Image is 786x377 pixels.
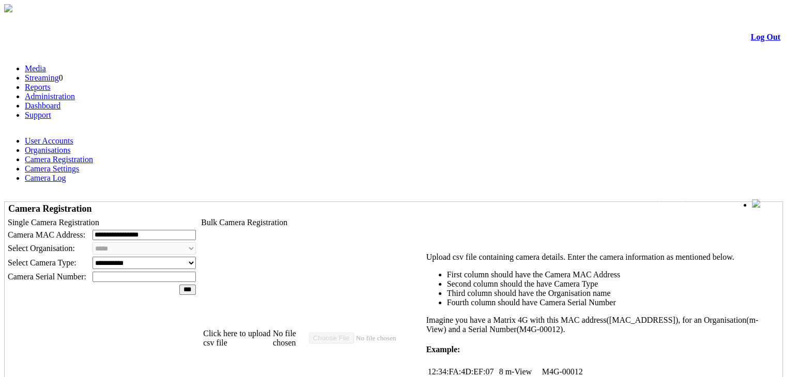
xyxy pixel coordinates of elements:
[8,272,86,281] span: Camera Serial Number:
[505,367,541,377] td: m-View
[25,92,75,101] a: Administration
[25,111,51,119] a: Support
[752,199,760,208] img: bell24.png
[25,146,71,154] a: Organisations
[426,345,777,354] h4: Example:
[201,218,287,227] span: Bulk Camera Registration
[426,253,777,262] p: Upload csv file containing camera details. Enter the camera information as mentioned below.
[8,230,85,239] span: Camera MAC Address:
[751,33,780,41] a: Log Out
[203,329,273,348] label: Click here to upload csv file
[447,270,777,279] li: First column should have the Camera MAC Address
[8,258,76,267] span: Select Camera Type:
[8,244,75,253] span: Select Organisation:
[8,218,99,227] span: Single Camera Registration
[25,101,60,110] a: Dashboard
[25,155,93,164] a: Camera Registration
[59,73,63,82] span: 0
[499,367,504,377] td: 8
[273,329,309,348] span: No file chosen
[8,203,91,214] span: Camera Registration
[426,316,777,334] p: Imagine you have a Matrix 4G with this MAC address([MAC_ADDRESS]), for an Organisation(m-View) an...
[447,298,777,307] li: Fourth column should have Camera Serial Number
[447,289,777,298] li: Third column should have the Organisation name
[25,174,66,182] a: Camera Log
[542,367,583,377] td: M4G-00012
[4,4,12,12] img: arrow-3.png
[25,83,51,91] a: Reports
[25,64,46,73] a: Media
[447,279,777,289] li: Second column should the have Camera Type
[25,164,79,173] a: Camera Settings
[427,367,498,377] td: 12:34:FA:4D:EF:07
[25,73,59,82] a: Streaming
[650,200,731,208] span: Welcome, Thariq (Supervisor)
[25,136,73,145] a: User Accounts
